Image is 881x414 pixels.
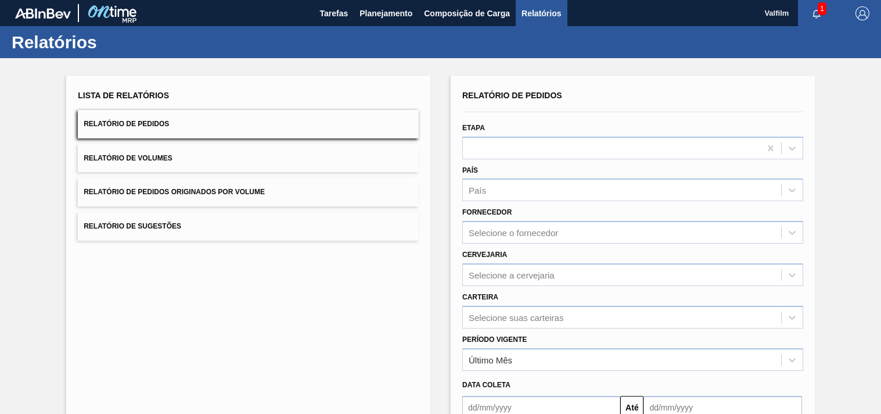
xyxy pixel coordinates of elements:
[855,6,869,20] img: Logout
[462,91,562,100] span: Relatório de Pedidos
[78,91,169,100] span: Lista de Relatórios
[78,110,419,138] button: Relatório de Pedidos
[78,144,419,173] button: Relatório de Volumes
[84,188,265,196] span: Relatório de Pedidos Originados por Volume
[462,336,527,344] label: Período Vigente
[462,381,510,389] span: Data coleta
[462,251,507,259] label: Cervejaria
[319,6,348,20] span: Tarefas
[15,8,71,19] img: TNhmsLtSVTkK8tSr43FrP2fwEKptu5GPRR3wAAAABJRU5ErkJggg==
[469,312,563,322] div: Selecione suas carteiras
[818,2,826,15] span: 1
[462,208,512,216] label: Fornecedor
[78,212,419,241] button: Relatório de Sugestões
[462,166,478,174] label: País
[424,6,510,20] span: Composição de Carga
[84,154,172,162] span: Relatório de Volumes
[84,120,169,128] span: Relatório de Pedidos
[469,355,512,365] div: Último Mês
[469,228,558,238] div: Selecione o fornecedor
[78,178,419,206] button: Relatório de Pedidos Originados por Volume
[359,6,412,20] span: Planejamento
[469,270,555,280] div: Selecione a cervejaria
[462,293,498,301] label: Carteira
[462,124,485,132] label: Etapa
[469,185,486,195] div: País
[84,222,181,230] span: Relatório de Sugestões
[12,35,218,49] h1: Relatórios
[522,6,561,20] span: Relatórios
[798,5,835,22] button: Notificações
